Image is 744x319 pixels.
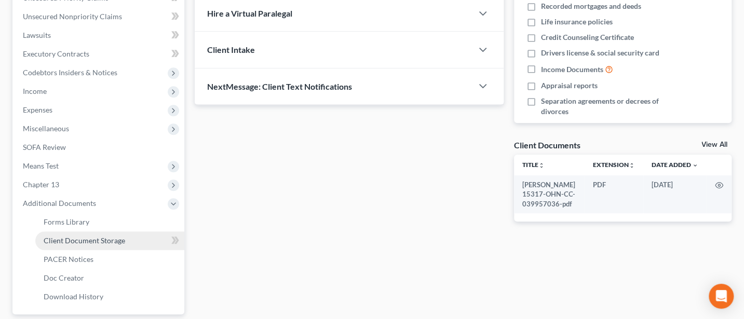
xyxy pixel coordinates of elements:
span: PACER Notices [44,255,93,263]
span: Expenses [23,105,52,114]
td: [PERSON_NAME] 15317-OHN-CC-039957036-pdf [514,175,585,213]
span: Income Documents [541,64,603,75]
span: Executory Contracts [23,49,89,58]
a: Extensionunfold_more [593,161,635,169]
i: unfold_more [629,162,635,169]
span: Life insurance policies [541,17,613,27]
a: Lawsuits [15,26,184,45]
span: SOFA Review [23,143,66,151]
span: Drivers license & social security card [541,48,659,58]
span: Forms Library [44,217,89,226]
span: Hire a Virtual Paralegal [207,8,292,18]
a: SOFA Review [15,138,184,157]
i: expand_more [692,162,698,169]
span: Means Test [23,161,59,170]
i: unfold_more [538,162,545,169]
span: Income [23,87,47,95]
span: Credit Counseling Certificate [541,32,634,43]
span: Separation agreements or decrees of divorces [541,96,668,117]
span: Client Intake [207,45,255,54]
a: Client Document Storage [35,231,184,250]
a: Download History [35,287,184,306]
span: Miscellaneous [23,124,69,133]
span: Unsecured Nonpriority Claims [23,12,122,21]
span: Recorded mortgages and deeds [541,1,641,11]
a: View All [701,141,727,148]
a: Titleunfold_more [522,161,545,169]
a: Executory Contracts [15,45,184,63]
span: Doc Creator [44,273,84,282]
span: NextMessage: Client Text Notifications [207,81,352,91]
td: [DATE] [643,175,707,213]
div: Client Documents [514,140,580,150]
a: Doc Creator [35,269,184,287]
div: Open Intercom Messenger [709,284,734,309]
span: Codebtors Insiders & Notices [23,68,117,77]
span: Download History [44,292,103,301]
span: Client Document Storage [44,236,125,245]
span: Chapter 13 [23,180,59,189]
a: Date Added expand_more [652,161,698,169]
span: Lawsuits [23,31,51,39]
a: Forms Library [35,213,184,231]
span: Appraisal reports [541,80,598,91]
td: PDF [585,175,643,213]
a: PACER Notices [35,250,184,269]
a: Unsecured Nonpriority Claims [15,7,184,26]
span: Additional Documents [23,199,96,207]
